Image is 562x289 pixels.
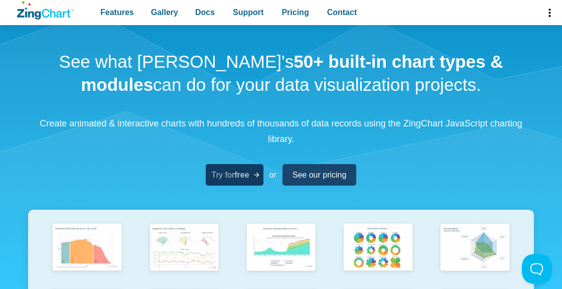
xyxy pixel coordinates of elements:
a: See our pricing [283,164,357,186]
a: Pie Transform Options [330,220,427,286]
a: Population Distribution by Age Group in 2052 [39,220,135,286]
span: or [269,168,276,182]
span: Pricing [282,6,309,19]
iframe: Toggle Customer Support [522,254,552,284]
img: Population Distribution by Age Group in 2052 [48,220,126,275]
img: Area Chart (Displays Nodes on Hover) [242,220,320,275]
p: Create animated & interactive charts with hundreds of thousands of data records using the ZingCha... [28,116,534,147]
h1: See what [PERSON_NAME]'s can do for your data visualization projects. [28,50,534,96]
img: Animated Radar Chart ft. Pet Data [436,220,514,275]
span: See our pricing [293,168,347,182]
span: Features [100,6,134,19]
span: Docs [195,6,215,19]
span: Contact [327,6,357,19]
strong: 50+ built-in chart types & modules [81,52,503,94]
a: Area Chart (Displays Nodes on Hover) [232,220,329,286]
img: Pie Transform Options [339,220,417,275]
a: Responsive Live Update Dashboard [135,220,232,286]
span: Try for [212,168,249,182]
img: Responsive Live Update Dashboard [146,220,223,275]
a: Try forfree [206,164,263,186]
a: ZingChart Logo. Click to return to the homepage [17,1,74,20]
span: Support [233,6,263,19]
span: Gallery [151,6,178,19]
a: Animated Radar Chart ft. Pet Data [427,220,523,286]
strong: free [234,171,249,179]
